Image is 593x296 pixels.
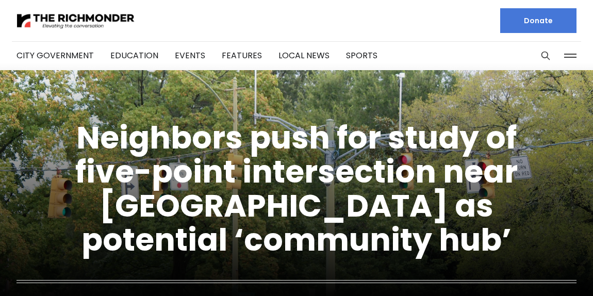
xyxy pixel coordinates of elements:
[110,50,158,61] a: Education
[346,50,377,61] a: Sports
[222,50,262,61] a: Features
[538,48,553,63] button: Search this site
[75,116,518,261] a: Neighbors push for study of five-point intersection near [GEOGRAPHIC_DATA] as potential ‘communit...
[500,8,576,33] a: Donate
[278,50,330,61] a: Local News
[17,50,94,61] a: City Government
[175,50,205,61] a: Events
[17,12,135,30] img: The Richmonder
